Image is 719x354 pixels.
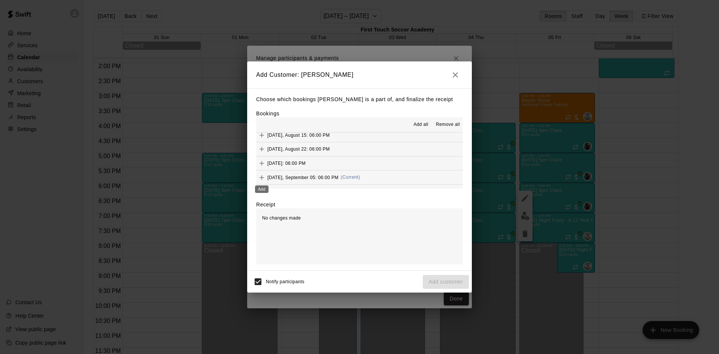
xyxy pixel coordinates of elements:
[267,132,330,137] span: [DATE], August 15: 06:00 PM
[433,119,463,131] button: Remove all
[413,121,428,128] span: Add all
[255,185,269,193] div: Add
[267,175,339,180] span: [DATE], September 05: 06:00 PM
[247,61,472,88] h2: Add Customer: [PERSON_NAME]
[436,121,460,128] span: Remove all
[256,185,463,199] button: Add[DATE], September 12: 06:00 PM
[256,95,463,104] p: Choose which bookings [PERSON_NAME] is a part of, and finalize the receipt
[256,146,267,152] span: Add
[341,175,360,180] span: (Current)
[267,161,306,166] span: [DATE]: 06:00 PM
[262,215,301,221] span: No changes made
[256,157,463,170] button: Add[DATE]: 06:00 PM
[256,174,267,180] span: Add
[256,128,463,142] button: Add[DATE], August 15: 06:00 PM
[256,160,267,166] span: Add
[266,279,304,285] span: Notify participants
[256,132,267,137] span: Add
[409,119,433,131] button: Add all
[256,201,275,208] label: Receipt
[256,142,463,156] button: Add[DATE], August 22: 06:00 PM
[267,189,339,194] span: [DATE], September 12: 06:00 PM
[256,111,279,117] label: Bookings
[256,170,463,184] button: Add[DATE], September 05: 06:00 PM(Current)
[267,146,330,152] span: [DATE], August 22: 06:00 PM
